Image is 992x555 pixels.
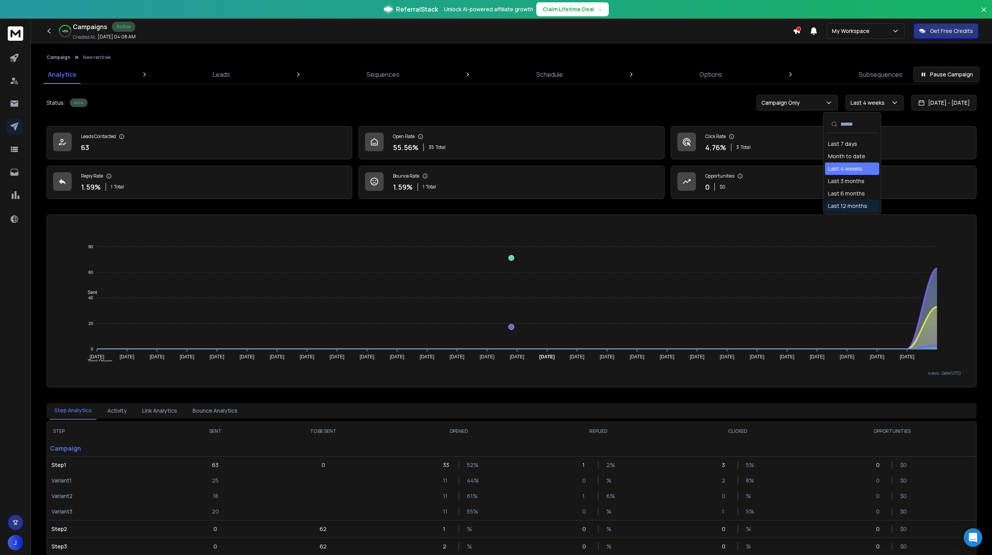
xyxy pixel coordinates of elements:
p: 1.59 % [393,182,413,192]
span: Total [741,144,751,150]
p: Subsequences [859,70,902,79]
button: J [8,535,23,550]
p: 0 [876,508,884,515]
tspan: 80 [88,244,93,249]
span: Total [426,184,436,190]
tspan: [DATE] [180,354,195,360]
p: 25 [212,477,219,484]
a: Sequences [362,65,404,84]
p: Reply Rate [81,173,103,179]
p: 3 [722,461,730,469]
tspan: [DATE] [570,354,585,360]
tspan: [DATE] [840,354,854,360]
p: $ 0 [900,461,908,469]
p: Step 3 [52,543,169,550]
tspan: [DATE] [240,354,255,360]
button: Activity [103,402,131,419]
p: % [746,525,754,533]
p: 0 [582,543,590,550]
p: 62 [320,525,327,533]
tspan: [DATE] [480,354,494,360]
p: 55.56 % [393,142,418,153]
span: ReferralStack [396,5,438,14]
span: 1 [111,184,112,190]
tspan: [DATE] [420,354,434,360]
tspan: [DATE] [810,354,825,360]
tspan: [DATE] [660,354,675,360]
a: Reply Rate1.59%1Total [46,166,352,199]
p: $ 0 [900,525,908,533]
a: Subsequences [854,65,907,84]
p: % [467,525,475,533]
th: OPPORTUNITIES [808,422,976,441]
div: Month to date [828,152,865,160]
p: 52 % [467,461,475,469]
span: Total [436,144,446,150]
tspan: [DATE] [120,354,134,360]
p: Analytics [48,70,76,79]
p: 8 % [746,477,754,484]
tspan: 20 [88,321,93,326]
div: Last 7 days [828,140,857,148]
p: 0 [214,525,217,533]
div: Last 3 months [828,177,865,185]
p: New rentrée [83,54,110,61]
button: Claim Lifetime Deal→ [536,2,609,16]
tspan: [DATE] [390,354,405,360]
p: x-axis : Date(UTC) [59,370,964,376]
p: Unlock AI-powered affiliate growth [444,5,533,13]
p: Get Free Credits [930,27,973,35]
div: Last 12 months [828,202,867,210]
p: 0 [876,461,884,469]
button: Campaign [46,54,71,61]
p: 2 [443,543,451,550]
p: Click Rate [705,133,726,140]
th: SENT [173,422,257,441]
p: 0 [582,477,590,484]
div: Open Intercom Messenger [964,528,982,547]
button: Link Analytics [138,402,182,419]
p: Bounce Rate [393,173,419,179]
p: 62 [320,543,327,550]
tspan: [DATE] [300,354,315,360]
p: 0 [722,525,730,533]
th: TO BE SENT [257,422,389,441]
p: Variant 3 [52,508,169,515]
th: CLICKED [668,422,808,441]
tspan: [DATE] [510,354,525,360]
tspan: [DATE] [780,354,795,360]
a: Click Rate4.76%3Total [671,126,976,159]
p: 0 [722,543,730,550]
p: 4.76 % [705,142,726,153]
p: 0 [722,492,730,500]
p: $ 0 [900,543,908,550]
tspan: [DATE] [870,354,885,360]
p: 5 % [746,461,754,469]
p: % [746,543,754,550]
span: Total Opens [82,359,112,364]
p: % [606,477,614,484]
p: 63 [212,461,219,469]
div: Active [112,22,135,32]
p: Open Rate [393,133,415,140]
p: % [606,508,614,515]
a: Open Rate55.56%35Total [358,126,664,159]
span: Total [114,184,124,190]
p: $ 0 [720,184,725,190]
span: Sent [82,290,97,295]
p: [DATE] 04:08 AM [98,34,136,40]
p: Status: [46,99,65,107]
tspan: [DATE] [600,354,615,360]
p: 55 % [467,508,475,515]
p: 44 % [467,477,475,484]
p: Schedule [536,70,563,79]
tspan: [DATE] [750,354,765,360]
p: Last 4 weeks [851,99,888,107]
p: 0 [214,543,217,550]
span: 1 [423,184,424,190]
p: Created At: [73,34,96,40]
p: 0 [705,182,710,192]
a: Bounce Rate1.59%1Total [358,166,664,199]
a: Leads Contacted63 [46,126,352,159]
